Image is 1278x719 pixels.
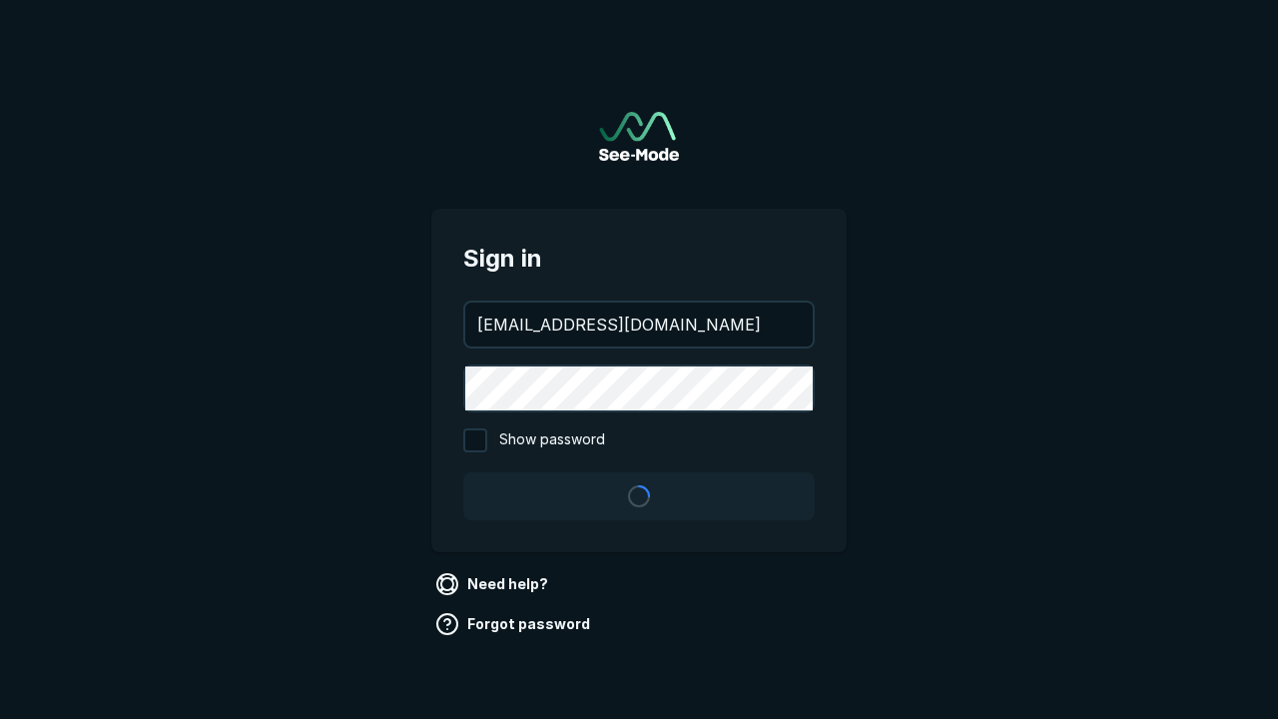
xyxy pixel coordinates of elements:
img: See-Mode Logo [599,112,679,161]
input: your@email.com [465,303,813,347]
span: Sign in [463,241,815,277]
span: Show password [499,428,605,452]
a: Need help? [431,568,556,600]
a: Go to sign in [599,112,679,161]
a: Forgot password [431,608,598,640]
